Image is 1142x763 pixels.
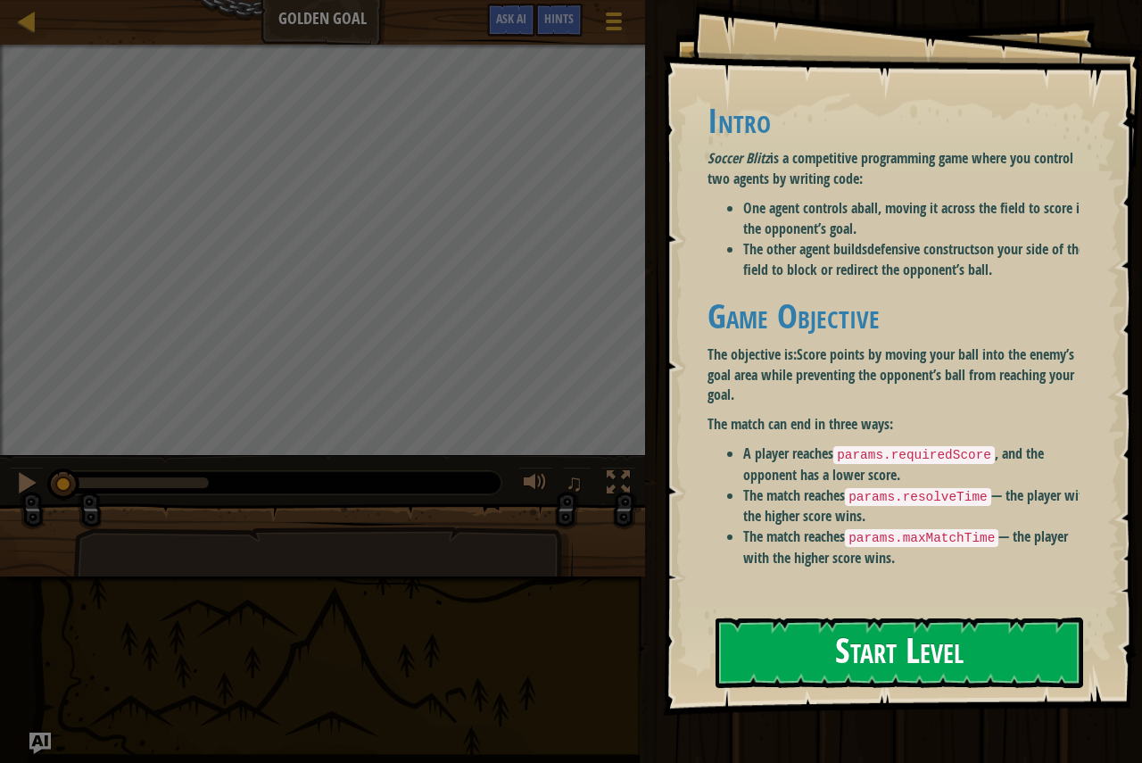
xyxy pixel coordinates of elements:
button: Ask AI [29,733,51,754]
strong: ball [857,198,878,218]
code: params.requiredScore [833,446,995,464]
h1: Intro [708,102,1093,139]
button: Ask AI [487,4,535,37]
code: params.maxMatchTime [845,529,998,547]
button: ♫ [562,467,592,503]
li: A player reaches , and the opponent has a lower score. [743,444,1093,485]
li: One agent controls a , moving it across the field to score in the opponent’s goal. [743,198,1093,239]
button: Ctrl + P: Pause [9,467,45,503]
button: Show game menu [592,4,636,46]
em: Soccer Blitz [708,148,770,168]
span: ♫ [566,469,583,496]
span: Hints [544,10,574,27]
button: Adjust volume [517,467,553,503]
p: is a competitive programming game where you control two agents by writing code: [708,148,1093,189]
strong: defensive constructs [867,239,980,259]
li: The match reaches — the player with the higher score wins. [743,485,1093,527]
li: The other agent builds on your side of the field to block or redirect the opponent’s ball. [743,239,1093,280]
strong: Score points by moving your ball into the enemy’s goal area while preventing the opponent’s ball ... [708,344,1074,405]
code: params.resolveTime [845,488,990,506]
li: The match reaches — the player with the higher score wins. [743,527,1093,568]
p: The match can end in three ways: [708,414,1093,435]
span: Ask AI [496,10,526,27]
button: Toggle fullscreen [600,467,636,503]
h1: Game Objective [708,297,1093,335]
p: The objective is: [708,344,1093,406]
button: Start Level [716,618,1083,688]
